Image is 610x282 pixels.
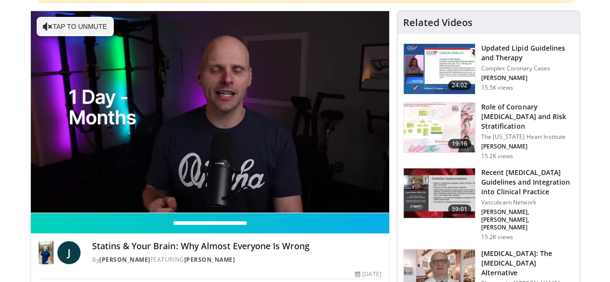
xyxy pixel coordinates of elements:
p: [PERSON_NAME] [481,143,574,150]
img: 77f671eb-9394-4acc-bc78-a9f077f94e00.150x105_q85_crop-smart_upscale.jpg [404,44,475,94]
img: 87825f19-cf4c-4b91-bba1-ce218758c6bb.150x105_q85_crop-smart_upscale.jpg [404,168,475,218]
a: 19:16 Role of Coronary [MEDICAL_DATA] and Risk Stratification The [US_STATE] Heart Institute [PER... [403,102,574,160]
h4: Related Videos [403,17,473,28]
h3: Updated Lipid Guidelines and Therapy [481,43,574,63]
a: [PERSON_NAME] [184,255,235,264]
p: The [US_STATE] Heart Institute [481,133,574,141]
div: By FEATURING [92,255,381,264]
img: Dr. Jordan Rennicke [39,241,54,264]
img: 1efa8c99-7b8a-4ab5-a569-1c219ae7bd2c.150x105_q85_crop-smart_upscale.jpg [404,103,475,153]
p: [PERSON_NAME], [PERSON_NAME], [PERSON_NAME] [481,208,574,231]
p: 15.2K views [481,152,513,160]
h4: Statins & Your Brain: Why Almost Everyone Is Wrong [92,241,381,252]
h3: Role of Coronary [MEDICAL_DATA] and Risk Stratification [481,102,574,131]
p: [PERSON_NAME] [481,74,574,82]
p: 15.5K views [481,84,513,92]
a: 24:02 Updated Lipid Guidelines and Therapy Complex Coronary Cases [PERSON_NAME] 15.5K views [403,43,574,94]
span: 24:02 [448,81,471,90]
h3: [MEDICAL_DATA]: The [MEDICAL_DATA] Alternative [481,249,574,278]
span: 59:01 [448,204,471,214]
a: 59:01 Recent [MEDICAL_DATA] Guidelines and Integration into Clinical Practice Vasculearn Network ... [403,168,574,241]
a: J [57,241,81,264]
p: Vasculearn Network [481,199,574,206]
span: 19:16 [448,139,471,148]
button: Tap to unmute [37,17,114,36]
p: Complex Coronary Cases [481,65,574,72]
video-js: Video Player [31,11,389,213]
h3: Recent [MEDICAL_DATA] Guidelines and Integration into Clinical Practice [481,168,574,197]
p: 15.2K views [481,233,513,241]
div: [DATE] [355,270,381,279]
a: [PERSON_NAME] [99,255,150,264]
